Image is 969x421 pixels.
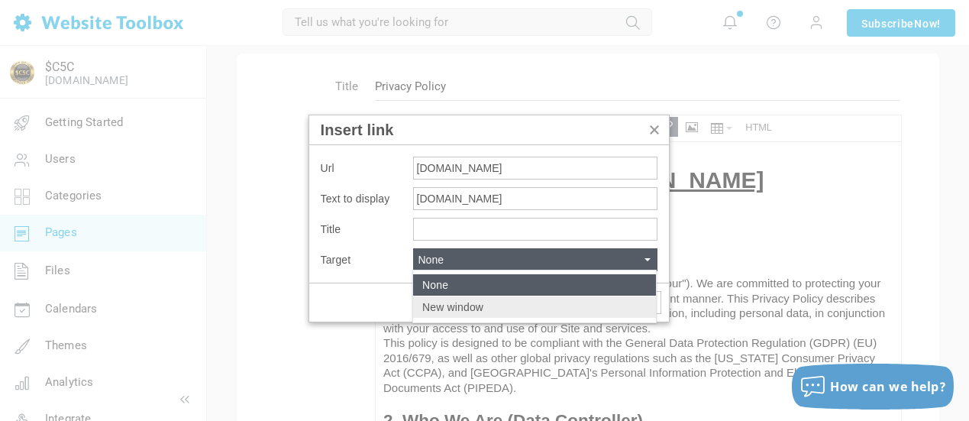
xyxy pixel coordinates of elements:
a: [DOMAIN_NAME] [68,134,160,147]
a: [EMAIL_ADDRESS][DOMAIN_NAME] [294,305,488,318]
h1: Privacy Policy for [8,23,518,53]
span: New window [422,301,483,313]
h2: 2. Who We Are (Data Controller) [8,267,518,290]
label: Url [321,162,413,174]
label: Target [321,254,413,266]
div: Insert link [321,122,657,138]
label: Text to display [321,193,413,205]
div: The data controller responsible for your personal data is: [8,304,518,319]
div: Welcome to (the "Site," "we," "us," or "our"). We are committed to protecting your privacy and ha... [8,134,518,193]
label: Title [321,223,413,235]
span: How can we help? [830,378,946,395]
span: None [418,254,444,266]
button: How can we help? [792,364,954,410]
div: Insert link [308,115,670,322]
a: [DOMAIN_NAME] [200,25,389,50]
span: None [422,279,448,291]
h2: 1. Introduction [8,97,518,119]
div: This policy is designed to be compliant with the General Data Protection Regulation (GDPR) (EU) 2... [8,193,518,253]
div: Effective Date: [DATE] [8,68,518,83]
div: If you have any questions about this privacy policy or our data protection practices, please cont... [8,319,518,348]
